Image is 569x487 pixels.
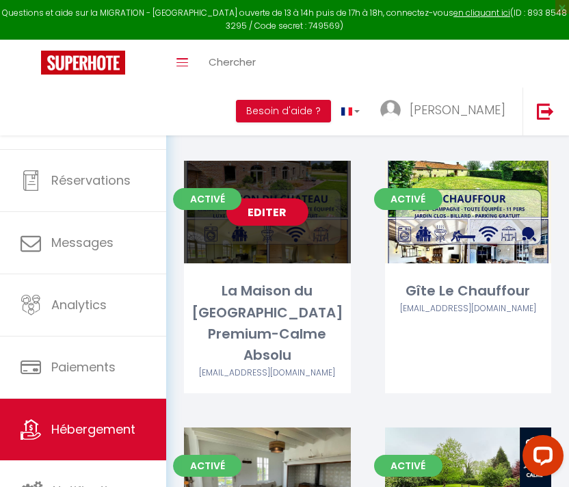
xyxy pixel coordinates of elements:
span: Chercher [209,55,256,69]
a: Chercher [198,40,266,88]
span: Activé [173,188,241,210]
a: Editer [226,198,308,226]
span: Hébergement [51,421,135,438]
span: Analytics [51,296,107,313]
div: Airbnb [184,367,351,380]
iframe: LiveChat chat widget [512,430,569,487]
span: Activé [374,188,442,210]
img: ... [380,100,401,120]
div: La Maison du [GEOGRAPHIC_DATA] Premium-Calme Absolu [184,280,351,367]
a: Editer [427,198,509,226]
a: ... [PERSON_NAME] [370,88,522,135]
span: [PERSON_NAME] [410,101,505,118]
span: Paiements [51,358,116,376]
div: Airbnb [385,302,552,315]
span: Activé [374,455,442,477]
span: Messages [51,234,114,251]
img: logout [537,103,554,120]
button: Besoin d'aide ? [236,100,331,123]
span: Activé [173,455,241,477]
div: Gîte Le Chauffour [385,280,552,302]
span: Réservations [51,172,131,189]
img: Super Booking [41,51,125,75]
a: en cliquant ici [453,7,510,18]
